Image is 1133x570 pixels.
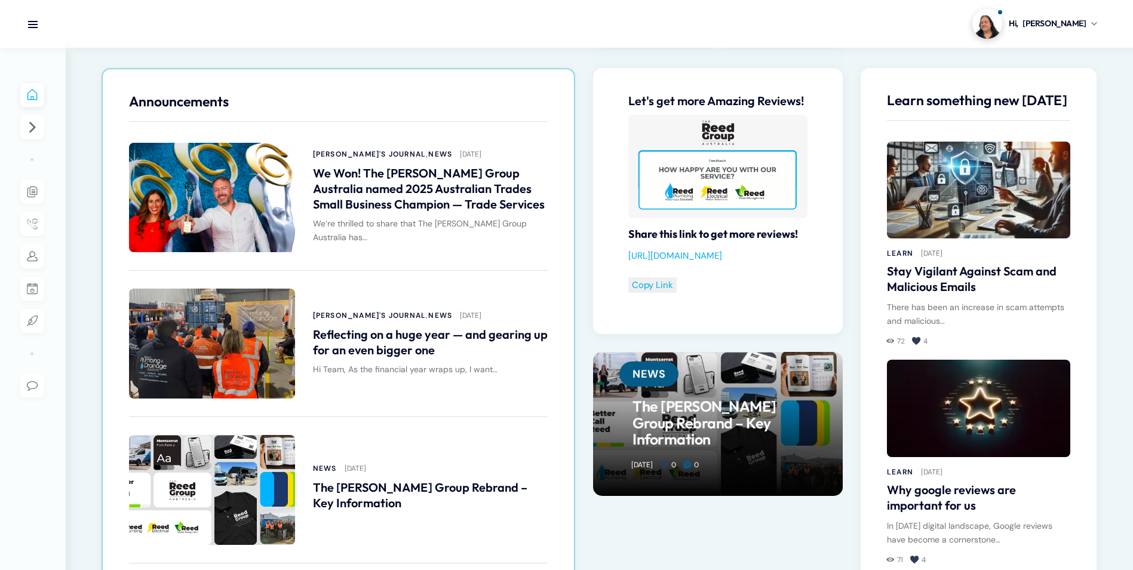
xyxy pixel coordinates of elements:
div: We’re thrilled to share that The [PERSON_NAME] Group Australia has… [313,217,548,244]
a: Copy Link [632,279,673,291]
span: 4 [922,555,926,565]
a: News [428,310,452,321]
a: Profile picture of Carmen MontaltoHi,[PERSON_NAME] [972,9,1097,39]
a: [DATE] [921,467,942,477]
a: [PERSON_NAME]'s Journal [313,310,426,321]
h4: Let's get more Amazing Reviews! [628,95,807,107]
span: 0 [671,460,676,470]
a: The [PERSON_NAME] Group Rebrand – Key Information [632,399,803,448]
a: News [313,463,337,474]
a: News [619,361,678,387]
a: 71 [887,554,911,565]
a: 0 [661,459,684,470]
span: Learn something new [DATE] [887,91,1067,109]
a: Reflecting on a huge year — and gearing up for an even bigger one [313,327,548,358]
a: [DATE] [460,149,481,159]
img: Profile picture of Carmen Montalto [972,9,1002,39]
a: 72 [887,336,913,347]
span: [PERSON_NAME] [1023,17,1086,30]
span: 71 [897,555,903,565]
a: 4 [911,554,934,565]
button: Copy Link [628,277,677,293]
a: [DATE] [345,464,366,473]
span: , [426,311,428,320]
span: , [426,149,428,159]
a: The [PERSON_NAME] Group Rebrand – Key Information [313,480,548,511]
span: Announcements [129,93,229,110]
a: [PERSON_NAME]'s Journal [313,149,426,160]
strong: Share this link to get more reviews! [628,227,798,241]
a: [DATE] [460,311,481,320]
a: We Won! The [PERSON_NAME] Group Australia named 2025 Australian Trades Small Business Champion — ... [313,166,548,212]
div: There has been an increase in scam attempts and malicious… [887,301,1070,328]
div: Hi Team, As the financial year wraps up, I want… [313,363,548,376]
a: [DATE] [921,249,942,258]
a: 4 [913,336,935,347]
span: Hi, [1009,17,1018,30]
span: 4 [923,336,928,346]
a: Learn [887,248,913,259]
div: In [DATE] digital landscape, Google reviews have become a cornerstone… [887,519,1070,547]
a: Learn [887,467,913,477]
a: [URL][DOMAIN_NAME] [628,250,722,262]
a: [DATE] [631,460,653,470]
a: 0 [684,459,707,470]
a: Stay Vigilant Against Scam and Malicious Emails [887,263,1070,295]
a: News [428,149,452,160]
span: 0 [694,460,699,470]
a: Why google reviews are important for us [887,482,1070,513]
span: 72 [897,336,905,346]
